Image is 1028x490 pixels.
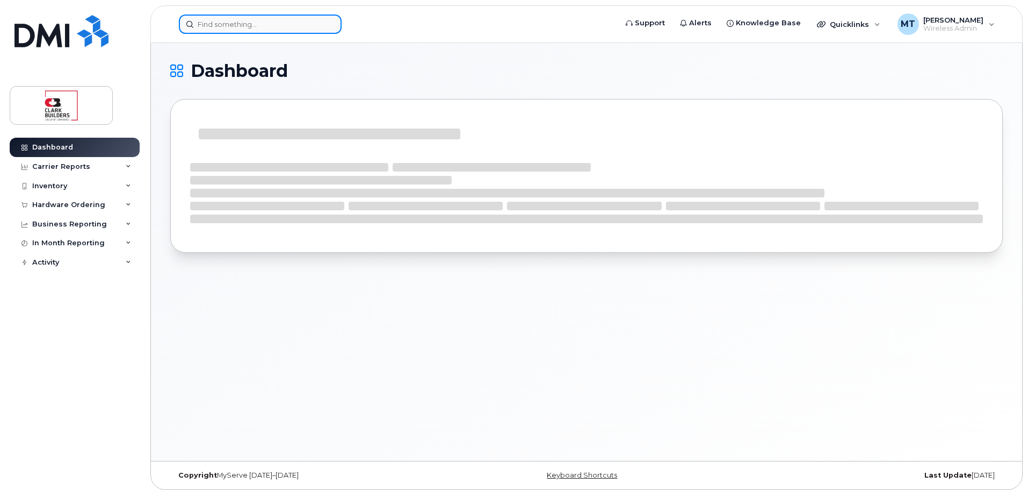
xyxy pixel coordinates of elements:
strong: Copyright [178,471,217,479]
div: MyServe [DATE]–[DATE] [170,471,448,480]
strong: Last Update [924,471,972,479]
a: Keyboard Shortcuts [547,471,617,479]
div: [DATE] [725,471,1003,480]
span: Dashboard [191,63,288,79]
